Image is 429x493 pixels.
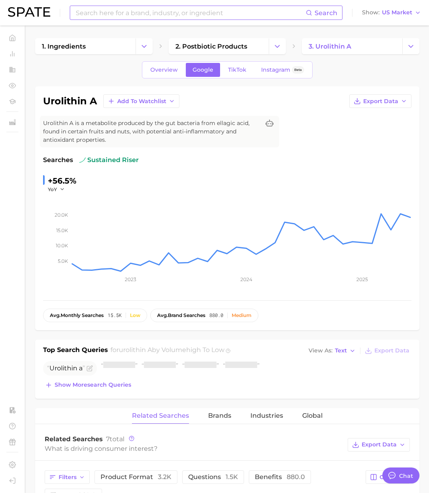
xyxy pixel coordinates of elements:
[335,348,347,353] span: Text
[79,157,86,163] img: sustained riser
[58,258,68,264] tspan: 5.0k
[255,473,305,481] span: benefits
[49,364,77,372] span: Urolithin
[125,276,136,282] tspan: 2023
[366,470,410,484] button: Columns
[45,470,90,484] button: Filters
[240,276,252,282] tspan: 2024
[50,312,61,318] abbr: average
[103,94,179,108] button: Add to Watchlist
[228,67,246,73] span: TikTok
[35,38,136,54] a: 1. ingredients
[382,10,412,15] span: US Market
[309,43,351,50] span: 3. urolithin a
[193,67,213,73] span: Google
[43,345,108,356] h1: Top Search Queries
[45,443,344,454] div: What is driving consumer interest?
[226,473,238,481] span: 1.5k
[56,243,68,248] tspan: 10.0k
[254,63,311,77] a: InstagramBeta
[158,473,171,481] span: 3.2k
[307,346,358,356] button: View AsText
[56,227,68,233] tspan: 15.0k
[302,38,402,54] a: 3. urolithin a
[309,348,333,353] span: View As
[348,438,410,452] button: Export Data
[87,365,93,372] button: Flag as miscategorized or irrelevant
[8,7,50,17] img: SPATE
[250,412,283,419] span: Industries
[362,10,380,15] span: Show
[48,186,65,193] button: YoY
[188,473,238,481] span: questions
[43,155,73,165] span: Searches
[48,186,57,193] span: YoY
[363,345,411,356] button: Export Data
[208,412,231,419] span: Brands
[186,346,224,354] span: high to low
[360,8,423,18] button: ShowUS Market
[119,346,152,354] span: urolithin a
[43,119,260,144] span: Urolithin A is a metabolite produced by the gut bacteria from ellagic acid, found in certain frui...
[315,9,337,17] span: Search
[209,313,223,318] span: 880.0
[55,381,131,388] span: Show more search queries
[144,63,185,77] a: Overview
[79,155,139,165] span: sustained riser
[150,67,178,73] span: Overview
[175,43,247,50] span: 2. postbiotic products
[287,473,305,481] span: 880.0
[6,475,18,487] a: Log out. Currently logged in with e-mail yumi.toki@spate.nyc.
[106,435,110,443] span: 7
[232,313,252,318] div: Medium
[380,474,405,481] span: Columns
[356,276,368,282] tspan: 2025
[157,313,205,318] span: brand searches
[79,364,83,372] span: a
[362,441,397,448] span: Export Data
[100,473,171,481] span: product format
[55,212,68,218] tspan: 20.0k
[169,38,269,54] a: 2. postbiotic products
[221,63,253,77] a: TikTok
[75,6,306,20] input: Search here for a brand, industry, or ingredient
[110,345,224,356] h2: for by Volume
[130,313,140,318] div: Low
[294,67,302,73] span: Beta
[374,347,409,354] span: Export Data
[43,380,133,391] button: Show moresearch queries
[50,313,104,318] span: monthly searches
[402,38,419,54] button: Change Category
[117,98,166,105] span: Add to Watchlist
[302,412,323,419] span: Global
[349,94,411,108] button: Export Data
[261,67,290,73] span: Instagram
[136,38,153,54] button: Change Category
[59,474,77,481] span: Filters
[157,312,168,318] abbr: average
[186,63,220,77] a: Google
[43,96,97,106] h1: urolithin a
[45,435,103,443] span: Related Searches
[106,435,124,443] span: total
[42,43,86,50] span: 1. ingredients
[150,309,258,322] button: avg.brand searches880.0Medium
[48,174,77,187] div: +56.5%
[269,38,286,54] button: Change Category
[108,313,122,318] span: 15.5k
[43,309,147,322] button: avg.monthly searches15.5kLow
[363,98,398,105] span: Export Data
[132,412,189,419] span: Related Searches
